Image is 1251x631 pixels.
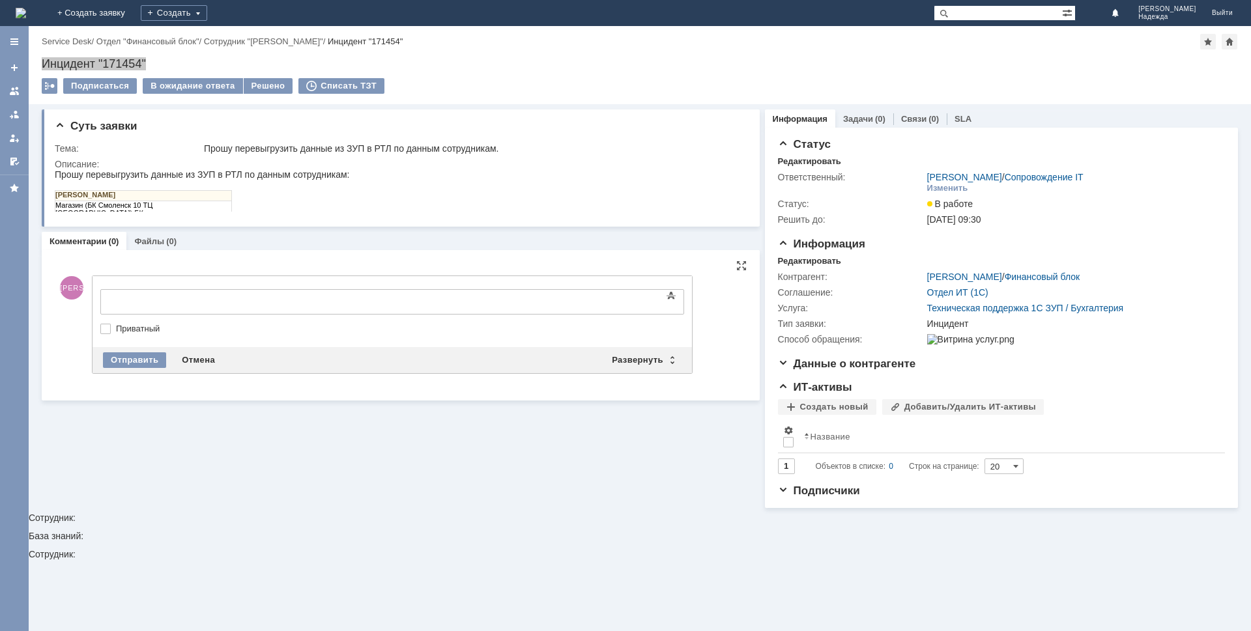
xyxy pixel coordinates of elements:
div: Описание: [55,159,742,169]
div: Контрагент: [778,272,925,282]
div: Инцидент [927,318,1218,329]
span: Объектов в списке: [816,462,885,471]
div: На всю страницу [736,260,747,271]
a: Мои согласования [4,151,25,172]
span: Настройки [783,425,794,436]
div: (0) [928,114,939,124]
div: Редактировать [778,156,841,167]
div: (0) [875,114,885,124]
div: Тип заявки: [778,318,925,329]
div: Решить до: [778,214,925,225]
a: [PERSON_NAME] [927,272,1002,282]
th: Название [799,420,1215,453]
img: Витрина услуг.png [927,334,1014,344]
span: Подписчики [778,484,860,497]
a: Заявки на командах [4,81,25,102]
a: Сопровождение IT [1005,172,1084,182]
span: Статус [778,138,831,150]
div: Соглашение: [778,287,925,298]
div: Работа с массовостью [42,78,57,94]
div: / [927,172,1084,182]
a: Сотрудник "[PERSON_NAME]" [204,36,323,46]
a: Отдел "Финансовый блок" [96,36,199,46]
span: Расширенный поиск [1062,6,1075,18]
div: Создать [141,5,207,21]
a: Отдел ИТ (1С) [927,287,988,298]
span: В работе [927,199,973,209]
div: / [204,36,328,46]
span: Показать панель инструментов [663,288,679,303]
div: Название [811,432,850,442]
div: / [42,36,96,46]
a: Финансовый блок [1005,272,1080,282]
span: [PERSON_NAME] [1138,5,1196,13]
div: Сотрудник: [29,550,1251,559]
span: Данные о контрагенте [778,358,916,370]
td: Магазин (БК Смоленск 10 ТЦ [GEOGRAPHIC_DATA]) БК [1,31,177,48]
div: Способ обращения: [778,334,925,344]
a: Файлы [134,236,164,246]
div: / [96,36,204,46]
div: Изменить [927,183,968,193]
span: Суть заявки [55,120,137,132]
a: SLA [955,114,971,124]
a: Заявки в моей ответственности [4,104,25,125]
span: Надежда [1138,13,1196,21]
span: ИТ-активы [778,381,852,393]
td: [PERSON_NAME] [1,21,177,32]
a: [PERSON_NAME] [927,172,1002,182]
a: Задачи [843,114,873,124]
div: 0 [889,458,893,474]
div: (0) [166,236,177,246]
div: Редактировать [778,256,841,266]
div: Услуга: [778,303,925,313]
div: Инцидент "171454" [328,36,403,46]
label: Приватный [116,324,682,334]
div: Тема: [55,143,201,154]
div: Добавить в избранное [1200,34,1216,49]
div: / [927,272,1080,282]
div: Сделать домашней страницей [1222,34,1237,49]
i: Строк на странице: [816,458,979,474]
a: Техническая поддержка 1С ЗУП / Бухгалтерия [927,303,1124,313]
div: База знаний: [29,531,1251,540]
div: Сотрудник: [29,104,1251,522]
span: [DATE] 09:30 [927,214,981,225]
a: Перейти на домашнюю страницу [16,8,26,18]
img: logo [16,8,26,18]
span: [PERSON_NAME] [60,276,83,300]
a: Создать заявку [4,57,25,78]
a: Мои заявки [4,128,25,148]
div: (0) [109,236,119,246]
span: Информация [778,238,865,250]
a: Информация [773,114,827,124]
div: Инцидент "171454" [42,57,1238,70]
div: Ответственный: [778,172,925,182]
div: Статус: [778,199,925,209]
a: Service Desk [42,36,92,46]
a: Связи [901,114,927,124]
div: Прошу перевыгрузить данные из ЗУП в РТЛ по данным сотрудникам. [204,143,740,154]
a: Комментарии [50,236,107,246]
